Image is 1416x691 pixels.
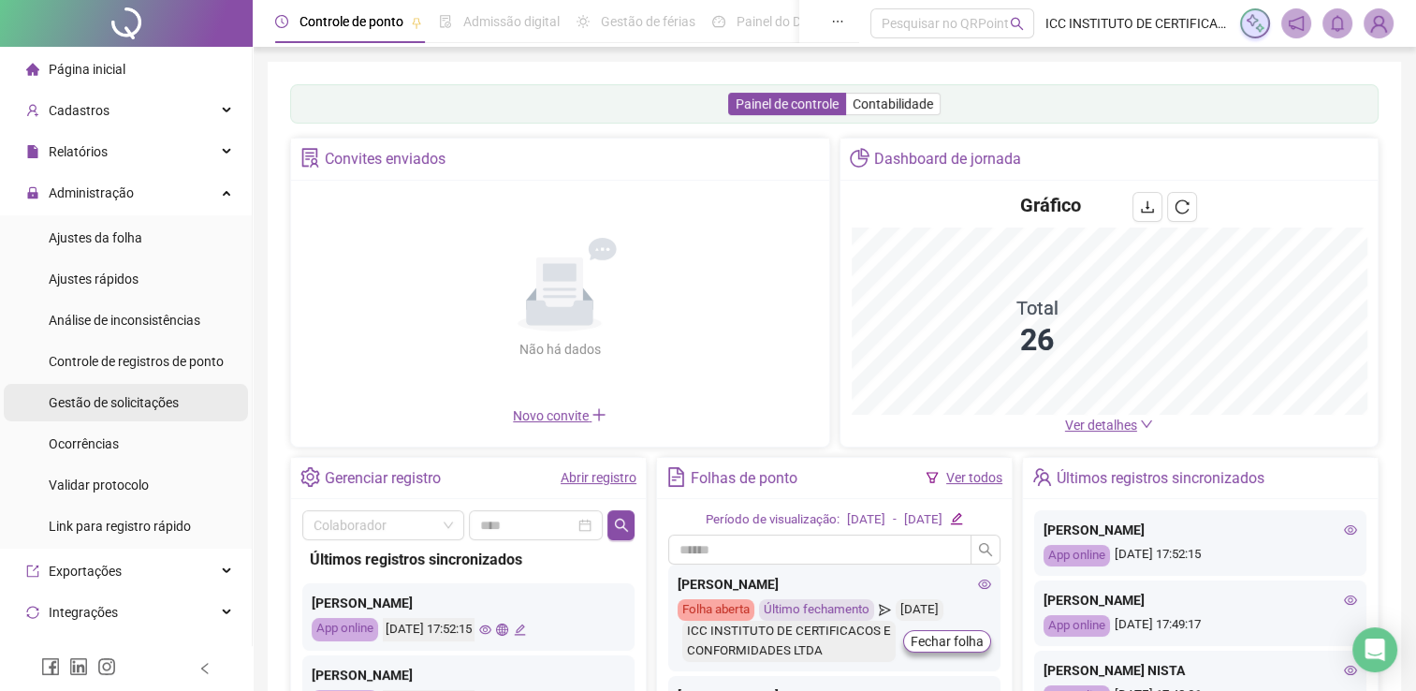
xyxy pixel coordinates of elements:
[26,63,39,76] span: home
[1245,13,1265,34] img: sparkle-icon.fc2bf0ac1784a2077858766a79e2daf3.svg
[577,15,590,28] span: sun
[312,665,625,685] div: [PERSON_NAME]
[312,593,625,613] div: [PERSON_NAME]
[1044,545,1357,566] div: [DATE] 17:52:15
[737,14,810,29] span: Painel do DP
[49,103,109,118] span: Cadastros
[26,565,39,578] span: export
[950,512,962,524] span: edit
[896,599,943,621] div: [DATE]
[49,436,119,451] span: Ocorrências
[1344,664,1357,677] span: eye
[496,624,508,636] span: global
[26,186,39,199] span: lock
[463,14,560,29] span: Admissão digital
[411,17,422,28] span: pushpin
[1010,17,1024,31] span: search
[299,14,403,29] span: Controle de ponto
[26,606,39,619] span: sync
[310,548,627,571] div: Últimos registros sincronizados
[1020,192,1081,218] h4: Gráfico
[1044,590,1357,610] div: [PERSON_NAME]
[1140,199,1155,214] span: download
[49,478,149,493] span: Validar protocolo
[41,657,60,676] span: facebook
[1045,13,1229,34] span: ICC INSTITUTO DE CERTIFICACOS E CONFORMIDADES LTDA
[911,631,984,652] span: Fechar folha
[69,657,88,676] span: linkedin
[1140,418,1153,431] span: down
[1175,199,1190,214] span: reload
[514,624,526,636] span: edit
[479,624,491,636] span: eye
[759,599,874,621] div: Último fechamento
[1044,520,1357,540] div: [PERSON_NAME]
[946,470,1002,485] a: Ver todos
[49,354,224,369] span: Controle de registros de ponto
[712,15,725,28] span: dashboard
[978,542,993,557] span: search
[893,510,897,530] div: -
[736,96,839,111] span: Painel de controle
[678,574,991,595] div: [PERSON_NAME]
[49,185,134,200] span: Administração
[1044,660,1357,681] div: [PERSON_NAME] NISTA
[853,96,933,111] span: Contabilidade
[614,518,629,533] span: search
[1032,467,1052,487] span: team
[691,463,797,494] div: Folhas de ponto
[1065,418,1153,433] a: Ver detalhes down
[26,145,39,158] span: file
[300,467,320,487] span: setting
[1352,627,1397,672] div: Open Intercom Messenger
[1329,15,1346,32] span: bell
[1365,9,1393,37] img: 73766
[383,618,474,641] div: [DATE] 17:52:15
[49,395,179,410] span: Gestão de solicitações
[49,605,118,620] span: Integrações
[561,470,636,485] a: Abrir registro
[666,467,686,487] span: file-text
[1044,615,1110,637] div: App online
[903,630,991,653] button: Fechar folha
[601,14,695,29] span: Gestão de férias
[513,408,606,423] span: Novo convite
[49,62,125,77] span: Página inicial
[682,621,896,662] div: ICC INSTITUTO DE CERTIFICACOS E CONFORMIDADES LTDA
[474,339,646,360] div: Não há dados
[97,657,116,676] span: instagram
[978,578,991,591] span: eye
[325,463,441,494] div: Gerenciar registro
[300,148,320,168] span: solution
[850,148,869,168] span: pie-chart
[49,564,122,579] span: Exportações
[904,510,942,530] div: [DATE]
[847,510,885,530] div: [DATE]
[706,510,839,530] div: Período de visualização:
[312,618,378,641] div: App online
[678,599,754,621] div: Folha aberta
[49,272,139,287] span: Ajustes rápidos
[198,662,212,675] span: left
[439,15,452,28] span: file-done
[49,313,200,328] span: Análise de inconsistências
[275,15,288,28] span: clock-circle
[874,143,1021,175] div: Dashboard de jornada
[49,230,142,245] span: Ajustes da folha
[325,143,445,175] div: Convites enviados
[49,144,108,159] span: Relatórios
[831,15,844,28] span: ellipsis
[26,104,39,117] span: user-add
[1344,594,1357,607] span: eye
[1044,545,1110,566] div: App online
[1065,418,1137,433] span: Ver detalhes
[926,471,939,484] span: filter
[879,599,891,621] span: send
[1288,15,1305,32] span: notification
[1044,615,1357,637] div: [DATE] 17:49:17
[1344,523,1357,537] span: eye
[591,407,606,422] span: plus
[1057,463,1264,494] div: Últimos registros sincronizados
[49,519,191,534] span: Link para registro rápido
